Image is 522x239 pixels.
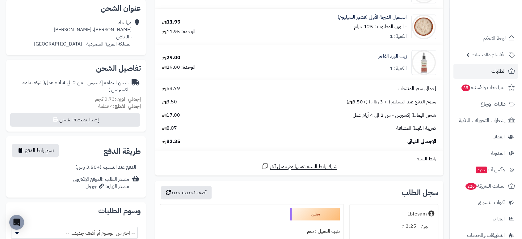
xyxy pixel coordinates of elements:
[353,220,434,232] div: اليوم - 2:25 م
[73,183,129,190] div: مصدر الزيارة: جوجل
[164,225,340,237] div: تنبيه العميل : نعم
[161,186,212,199] button: أضف تحديث جديد
[472,50,506,59] span: الأقسام والمنتجات
[338,14,407,21] a: اسبغول الدرجة الأولى (قشور السيليوم)
[453,162,518,177] a: وآتس آبجديد
[453,97,518,111] a: طلبات الإرجاع
[480,17,516,30] img: logo-2.png
[407,138,436,145] span: الإجمالي النهائي
[481,100,506,108] span: طلبات الإرجاع
[162,28,196,35] div: الوحدة: 11.95
[453,80,518,95] a: المراجعات والأسئلة35
[11,79,128,93] div: شحن اليمامة إكسبرس - من 2 الى 4 أيام عمل
[453,211,518,226] a: التقارير
[461,83,506,92] span: المراجعات والأسئلة
[115,95,141,103] strong: إجمالي الوزن:
[493,215,505,223] span: التقارير
[162,98,177,106] span: 3.50
[98,102,141,110] small: 4 قطعة
[396,125,436,132] span: ضريبة القيمة المضافة
[261,163,337,170] a: شارك رابط السلة نفسها مع عميل آخر
[290,208,340,220] div: معلق
[378,53,407,60] a: زيت الورد الفاخر
[23,79,128,93] span: ( شركة يمامة اكسبريس )
[478,198,505,207] span: أدوات التسويق
[347,98,436,106] span: رسوم الدفع عند التسليم ( + 3 ريال ) (+3.50 )
[408,211,427,218] div: Ibtesam
[453,179,518,193] a: السلات المتروكة226
[34,19,132,47] div: مها جاد [PERSON_NAME]، [PERSON_NAME] ، الرياض المملكة العربية السعودية - [GEOGRAPHIC_DATA]
[11,207,141,215] h2: وسوم الطلبات
[453,146,518,161] a: المدونة
[493,133,505,141] span: العملاء
[9,215,24,230] div: Open Intercom Messenger
[459,116,506,125] span: إشعارات التحويلات البنكية
[453,64,518,79] a: الطلبات
[12,144,59,157] button: نسخ رابط الدفع
[11,227,137,239] span: -- اختر من الوسوم أو أضف جديد... --
[11,5,141,12] h2: عنوان الشحن
[162,112,180,119] span: 17.00
[162,64,196,71] div: الوحدة: 29.00
[158,155,441,163] div: رابط السلة
[398,85,436,92] span: إجمالي سعر المنتجات
[483,34,506,43] span: لوحة التحكم
[25,147,54,154] span: نسخ رابط الدفع
[412,50,436,75] img: 1690433571-Rose%20Oil%20-%20Web-90x90.jpg
[113,102,141,110] strong: إجمالي القطع:
[390,33,407,40] div: الكمية: 1
[453,129,518,144] a: العملاء
[11,227,138,239] span: -- اختر من الوسوم أو أضف جديد... --
[491,67,506,76] span: الطلبات
[162,54,180,61] div: 29.00
[162,138,180,145] span: 82.35
[465,182,506,190] span: السلات المتروكة
[162,19,180,26] div: 11.95
[353,112,436,119] span: شحن اليمامة إكسبرس - من 2 الى 4 أيام عمل
[453,31,518,46] a: لوحة التحكم
[270,163,337,170] span: شارك رابط السلة نفسها مع عميل آخر
[402,189,438,196] h3: سجل الطلب
[475,165,505,174] span: وآتس آب
[453,195,518,210] a: أدوات التسويق
[162,125,177,132] span: 8.07
[412,15,436,39] img: 1645466661-Psyllium%20Husks-90x90.jpg
[465,183,477,190] span: 226
[390,65,407,72] div: الكمية: 1
[75,164,136,171] div: الدفع عند التسليم (+3.50 ر.س)
[11,65,141,72] h2: تفاصيل الشحن
[103,148,141,155] h2: طريقة الدفع
[73,176,129,190] div: مصدر الطلب :الموقع الإلكتروني
[95,95,141,103] small: 0.73 كجم
[453,113,518,128] a: إشعارات التحويلات البنكية
[162,85,180,92] span: 53.79
[476,167,487,173] span: جديد
[10,113,140,127] button: إصدار بوليصة الشحن
[461,85,470,91] span: 35
[491,149,505,158] span: المدونة
[354,23,407,30] small: - الوزن المطلوب : 125 جرام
